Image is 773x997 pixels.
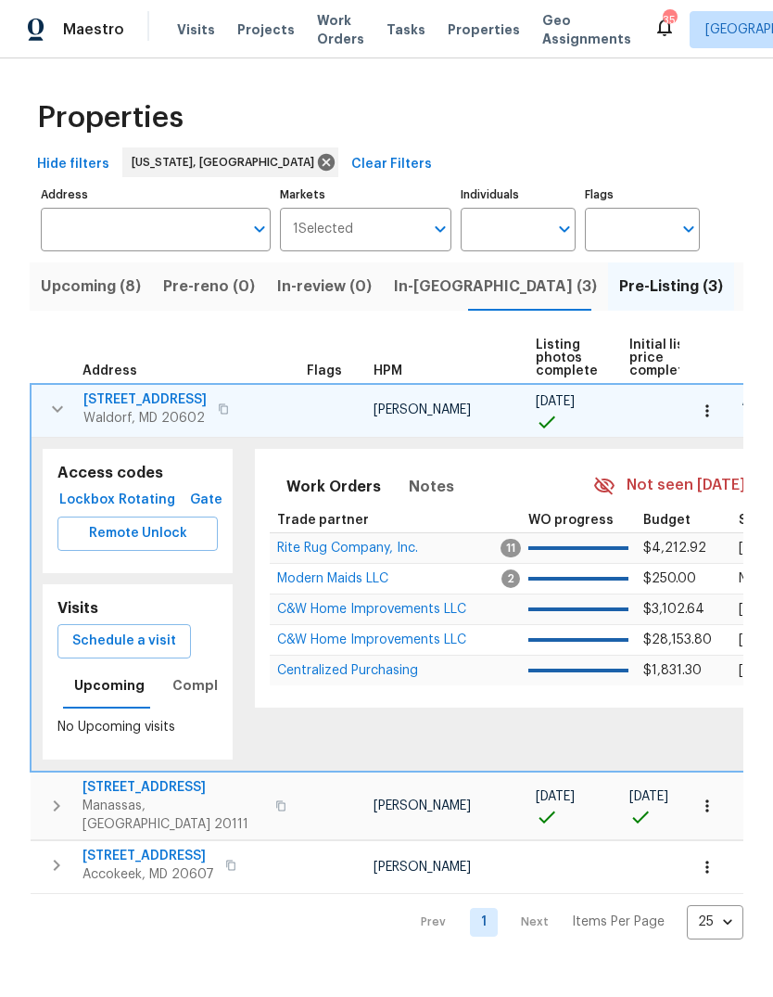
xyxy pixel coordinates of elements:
[57,483,117,518] button: Lockbox
[542,11,631,48] span: Geo Assignments
[122,147,338,177] div: [US_STATE], [GEOGRAPHIC_DATA]
[448,20,520,39] span: Properties
[83,409,207,428] span: Waldorf, MD 20602
[57,517,218,551] button: Remote Unlock
[528,514,614,527] span: WO progress
[687,898,743,946] div: 25
[629,339,691,377] span: Initial list price complete
[501,569,520,588] span: 2
[132,153,322,172] span: [US_STATE], [GEOGRAPHIC_DATA]
[676,216,702,242] button: Open
[57,718,218,737] p: No Upcoming visits
[176,483,235,518] button: Gate
[317,11,364,48] span: Work Orders
[277,604,466,615] a: C&W Home Improvements LLC
[470,908,498,937] a: Goto page 1
[41,274,141,300] span: Upcoming (8)
[501,539,521,557] span: 11
[37,109,184,127] span: Properties
[247,216,272,242] button: Open
[536,395,575,408] span: [DATE]
[643,633,712,646] span: $28,153.80
[739,572,760,585] span: N/A
[277,274,372,300] span: In-review (0)
[643,572,696,585] span: $250.00
[124,489,169,512] span: Rotating
[82,778,264,797] span: [STREET_ADDRESS]
[82,364,137,377] span: Address
[277,634,466,645] a: C&W Home Improvements LLC
[386,23,425,36] span: Tasks
[307,364,342,377] span: Flags
[585,189,700,200] label: Flags
[619,274,723,300] span: Pre-Listing (3)
[536,790,575,803] span: [DATE]
[627,475,745,496] span: Not seen [DATE]
[30,147,117,182] button: Hide filters
[57,464,218,483] h5: Access codes
[82,847,214,865] span: [STREET_ADDRESS]
[63,20,124,39] span: Maestro
[277,633,466,646] span: C&W Home Improvements LLC
[74,674,145,697] span: Upcoming
[65,489,109,512] span: Lockbox
[643,664,702,677] span: $1,831.30
[72,522,203,545] span: Remote Unlock
[286,474,381,500] span: Work Orders
[461,189,576,200] label: Individuals
[277,603,466,616] span: C&W Home Improvements LLC
[427,216,453,242] button: Open
[83,390,207,409] span: [STREET_ADDRESS]
[237,20,295,39] span: Projects
[293,222,353,237] span: 1 Selected
[643,542,706,555] span: $4,212.92
[57,599,98,619] h5: Visits
[277,514,369,527] span: Trade partner
[394,274,597,300] span: In-[GEOGRAPHIC_DATA] (3)
[536,339,598,377] span: Listing photos complete
[643,603,704,616] span: $3,102.64
[374,799,471,812] span: [PERSON_NAME]
[57,624,191,658] button: Schedule a visit
[280,189,452,200] label: Markets
[374,403,471,416] span: [PERSON_NAME]
[277,664,418,677] span: Centralized Purchasing
[663,11,676,30] div: 35
[739,514,772,527] span: Start
[277,665,418,676] a: Centralized Purchasing
[572,913,665,931] p: Items Per Page
[37,153,109,176] span: Hide filters
[277,543,418,554] a: Rite Rug Company, Inc.
[82,797,264,834] span: Manassas, [GEOGRAPHIC_DATA] 20111
[172,674,250,697] span: Completed
[163,274,255,300] span: Pre-reno (0)
[374,364,402,377] span: HPM
[629,790,668,803] span: [DATE]
[277,542,418,555] span: Rite Rug Company, Inc.
[184,489,228,512] span: Gate
[351,153,432,176] span: Clear Filters
[117,483,176,518] button: Rotating
[403,905,743,939] nav: Pagination Navigation
[344,147,439,182] button: Clear Filters
[409,474,454,500] span: Notes
[374,861,471,874] span: [PERSON_NAME]
[177,20,215,39] span: Visits
[277,572,388,585] span: Modern Maids LLC
[277,573,388,584] a: Modern Maids LLC
[82,865,214,884] span: Accokeek, MD 20607
[72,630,176,653] span: Schedule a visit
[551,216,577,242] button: Open
[41,189,271,200] label: Address
[643,514,691,527] span: Budget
